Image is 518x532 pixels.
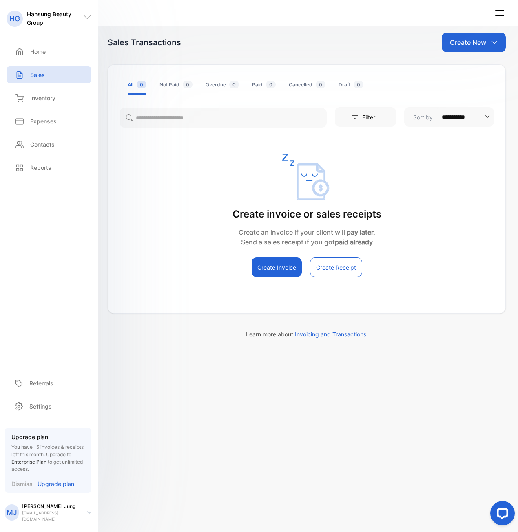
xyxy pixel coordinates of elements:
img: empty state [282,154,331,200]
p: Upgrade plan [11,433,85,441]
p: Upgrade plan [38,479,74,488]
span: 0 [183,81,193,88]
p: Create an invoice if your client will [232,227,381,237]
span: 0 [266,81,276,88]
strong: paid already [335,238,373,246]
p: Hansung Beauty Group [27,10,83,27]
a: Upgrade plan [33,479,74,488]
div: Not Paid [159,81,193,88]
p: Send a sales receipt if you got [232,237,381,247]
p: You have 15 invoices & receipts left this month. [11,444,85,473]
button: Create Invoice [252,257,302,277]
div: Draft [339,81,363,88]
button: Sort by [404,107,494,127]
p: Home [30,47,46,56]
p: Reports [30,163,51,172]
p: Contacts [30,140,55,149]
span: 0 [354,81,363,88]
div: All [128,81,146,88]
span: Upgrade to to get unlimited access. [11,451,83,472]
p: [PERSON_NAME] Jung [22,503,81,510]
p: Settings [29,402,52,411]
span: Invoicing and Transactions. [295,331,368,338]
p: Create invoice or sales receipts [232,207,381,222]
strong: pay later. [347,228,375,236]
div: Paid [252,81,276,88]
p: Learn more about [108,330,506,339]
span: 0 [137,81,146,88]
span: Enterprise Plan [11,459,46,465]
div: Sales Transactions [108,36,181,48]
div: Cancelled [289,81,325,88]
p: Sales [30,70,45,79]
p: Dismiss [11,479,33,488]
p: Referrals [29,379,53,387]
iframe: LiveChat chat widget [484,498,518,532]
button: Create Receipt [310,257,362,277]
div: Overdue [206,81,239,88]
p: MJ [7,507,17,518]
span: 0 [316,81,325,88]
button: Create New [442,33,506,52]
p: HG [9,13,20,24]
span: 0 [229,81,239,88]
p: Sort by [413,113,433,121]
p: Create New [450,37,486,47]
p: Expenses [30,117,57,125]
p: Inventory [30,94,55,102]
p: [EMAIL_ADDRESS][DOMAIN_NAME] [22,510,81,522]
